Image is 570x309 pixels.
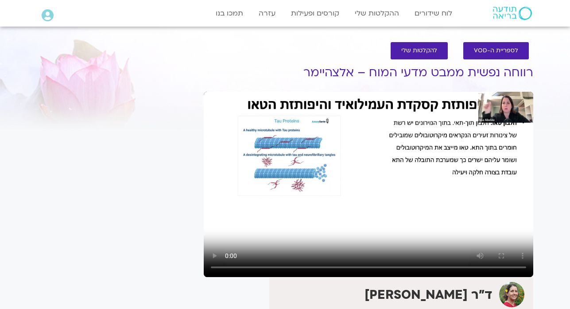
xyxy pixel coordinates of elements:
h1: רווחה נפשית ממבט מדעי המוח – אלצהיימר [204,66,533,79]
a: לספריית ה-VOD [463,42,529,59]
a: עזרה [254,5,280,22]
a: תמכו בנו [211,5,248,22]
a: להקלטות שלי [391,42,448,59]
span: להקלטות שלי [401,47,437,54]
a: קורסים ופעילות [287,5,344,22]
strong: ד"ר [PERSON_NAME] [364,286,492,303]
a: לוח שידורים [410,5,457,22]
a: ההקלטות שלי [350,5,403,22]
span: לספריית ה-VOD [474,47,518,54]
img: ד"ר נועה אלבלדה [499,282,524,307]
img: תודעה בריאה [493,7,532,20]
